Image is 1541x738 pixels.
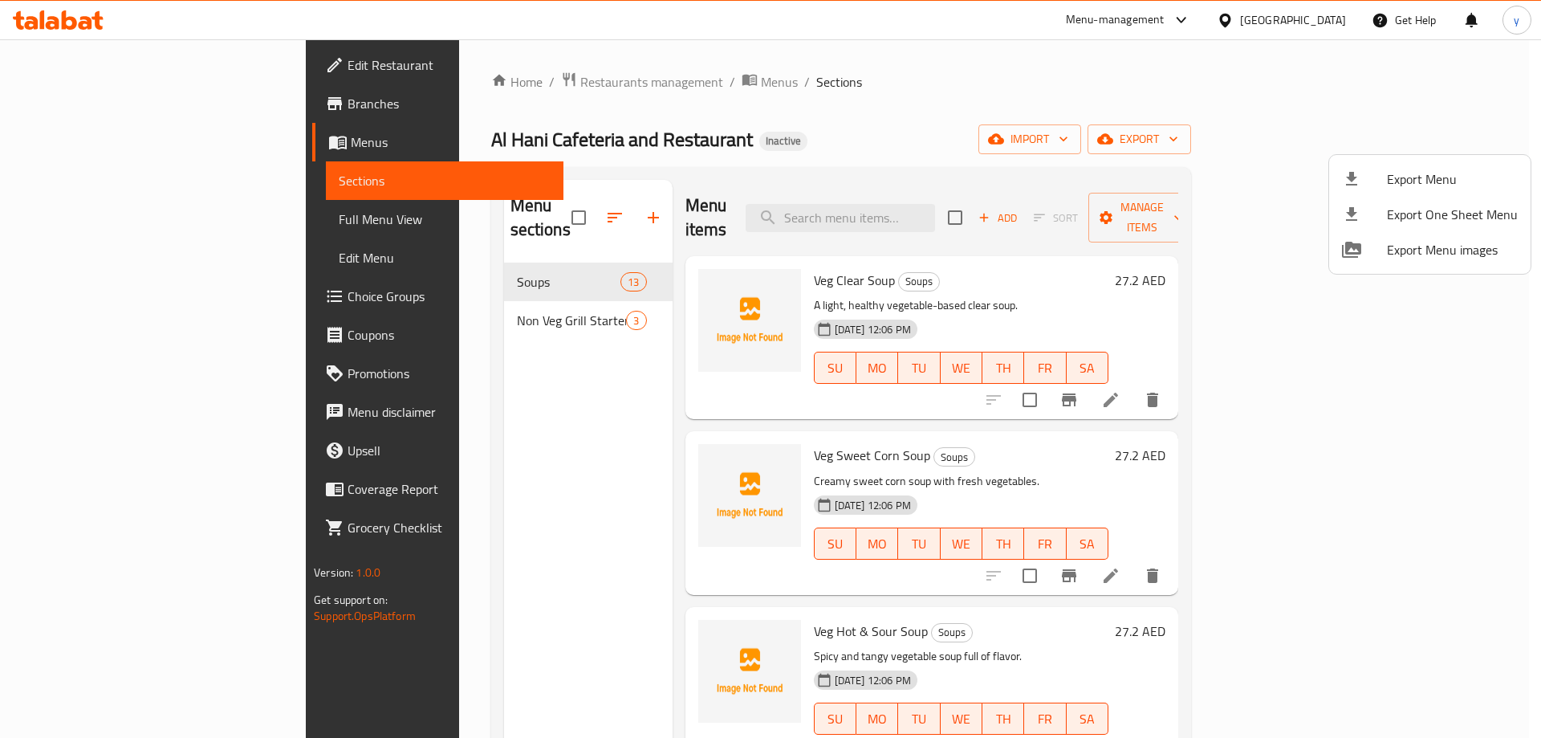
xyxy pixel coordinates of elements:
span: Export Menu [1387,169,1518,189]
li: Export Menu images [1329,232,1531,267]
span: Export Menu images [1387,240,1518,259]
span: Export One Sheet Menu [1387,205,1518,224]
li: Export menu items [1329,161,1531,197]
li: Export one sheet menu items [1329,197,1531,232]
